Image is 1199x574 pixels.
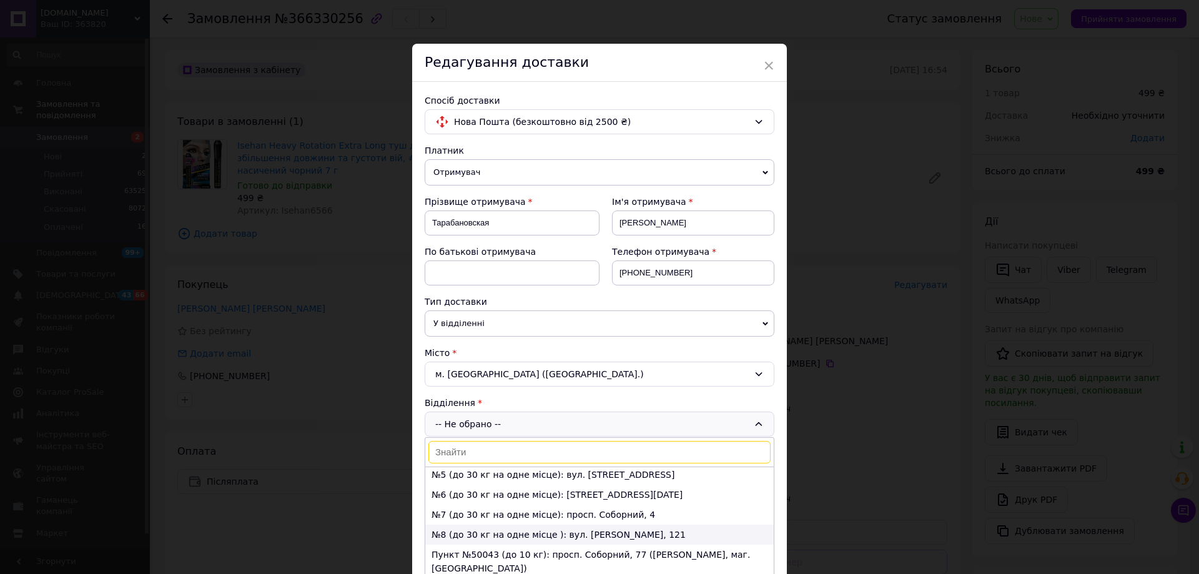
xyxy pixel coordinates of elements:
[612,260,774,285] input: +380
[425,525,774,545] li: №8 (до 30 кг на одне місце ): вул. [PERSON_NAME], 121
[425,310,774,337] span: У відділенні
[425,197,526,207] span: Прізвище отримувача
[454,115,749,129] span: Нова Пошта (безкоштовно від 2500 ₴)
[425,412,774,437] div: -- Не обрано --
[425,297,487,307] span: Тип доставки
[425,159,774,186] span: Отримувач
[425,397,774,409] div: Відділення
[425,505,774,525] li: №7 (до 30 кг на одне місце): просп. Соборний, 4
[425,347,774,359] div: Місто
[412,44,787,82] div: Редагування доставки
[763,55,774,76] span: ×
[425,465,774,485] li: №5 (до 30 кг на одне місце): вул. [STREET_ADDRESS]
[612,247,709,257] span: Телефон отримувача
[425,146,464,156] span: Платник
[425,485,774,505] li: №6 (до 30 кг на одне місце): [STREET_ADDRESS][DATE]
[612,197,686,207] span: Ім'я отримувача
[425,362,774,387] div: м. [GEOGRAPHIC_DATA] ([GEOGRAPHIC_DATA].)
[428,441,771,463] input: Знайти
[425,94,774,107] div: Спосіб доставки
[425,247,536,257] span: По батькові отримувача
